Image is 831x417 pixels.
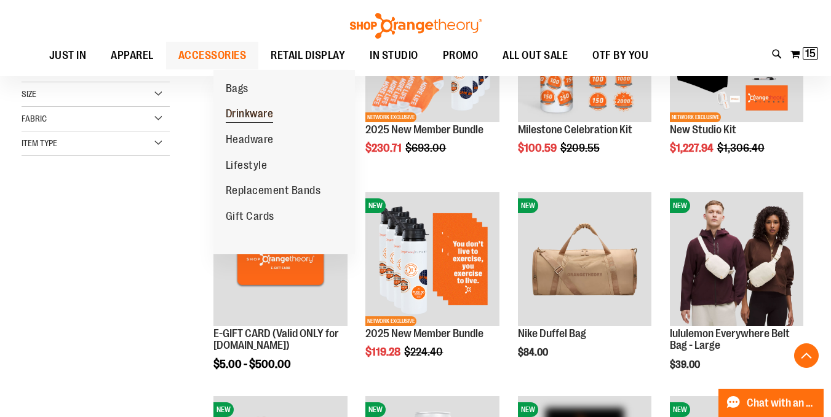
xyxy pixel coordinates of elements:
a: 2025 New Member Bundle [365,327,483,340]
div: product [359,186,505,389]
span: APPAREL [111,42,154,69]
span: $84.00 [518,347,550,358]
span: $224.40 [404,346,445,358]
span: $119.28 [365,346,402,358]
span: RETAIL DISPLAY [271,42,345,69]
img: 2025 New Member Bundle [365,192,499,325]
a: lululemon Everywhere Belt Bag - LargeNEW [670,192,803,327]
span: JUST IN [49,42,87,69]
span: Bags [226,82,249,98]
button: Back To Top [794,343,819,368]
span: $209.55 [560,142,602,154]
div: product [512,186,658,389]
button: Chat with an Expert [718,389,824,417]
a: 2025 New Member Bundle [365,123,483,136]
span: 15 [805,47,816,60]
span: $230.71 [365,142,404,154]
span: Fabric [22,114,47,123]
img: lululemon Everywhere Belt Bag - Large [670,192,803,325]
span: PROMO [443,42,479,69]
span: Drinkware [226,107,274,123]
span: NEW [518,402,538,417]
span: Item Type [22,138,57,148]
a: Milestone Celebration Kit [518,123,632,136]
span: NEW [365,402,386,417]
span: Headware [226,133,274,149]
span: Lifestyle [226,159,268,174]
span: ACCESSORIES [178,42,247,69]
span: $693.00 [405,142,448,154]
span: NEW [670,198,690,213]
span: IN STUDIO [370,42,418,69]
a: E-GIFT CARD (Valid ONLY for [DOMAIN_NAME]) [213,327,339,352]
span: NETWORK EXCLUSIVE [365,316,416,326]
span: $39.00 [670,359,702,370]
span: NEW [670,402,690,417]
span: ALL OUT SALE [503,42,568,69]
span: Replacement Bands [226,184,321,200]
span: NETWORK EXCLUSIVE [365,112,416,122]
span: Size [22,89,36,99]
span: OTF BY YOU [592,42,648,69]
span: NEW [213,402,234,417]
a: E-GIFT CARD (Valid ONLY for ShopOrangetheory.com)NEW [213,192,347,327]
img: Shop Orangetheory [348,13,483,39]
a: 2025 New Member BundleNEWNETWORK EXCLUSIVE [365,192,499,327]
span: NETWORK EXCLUSIVE [670,112,721,122]
span: $5.00 - $500.00 [213,358,291,370]
a: New Studio Kit [670,123,736,136]
span: Chat with an Expert [747,397,816,409]
img: Nike Duffel Bag [518,192,651,325]
span: NEW [365,198,386,213]
span: Gift Cards [226,210,274,225]
div: product [664,186,809,402]
a: Nike Duffel Bag [518,327,586,340]
div: product [207,186,353,402]
img: E-GIFT CARD (Valid ONLY for ShopOrangetheory.com) [213,192,347,325]
span: $1,227.94 [670,142,715,154]
span: NEW [518,198,538,213]
span: $100.59 [518,142,559,154]
a: Nike Duffel BagNEW [518,192,651,327]
span: $1,306.40 [717,142,766,154]
a: lululemon Everywhere Belt Bag - Large [670,327,790,352]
